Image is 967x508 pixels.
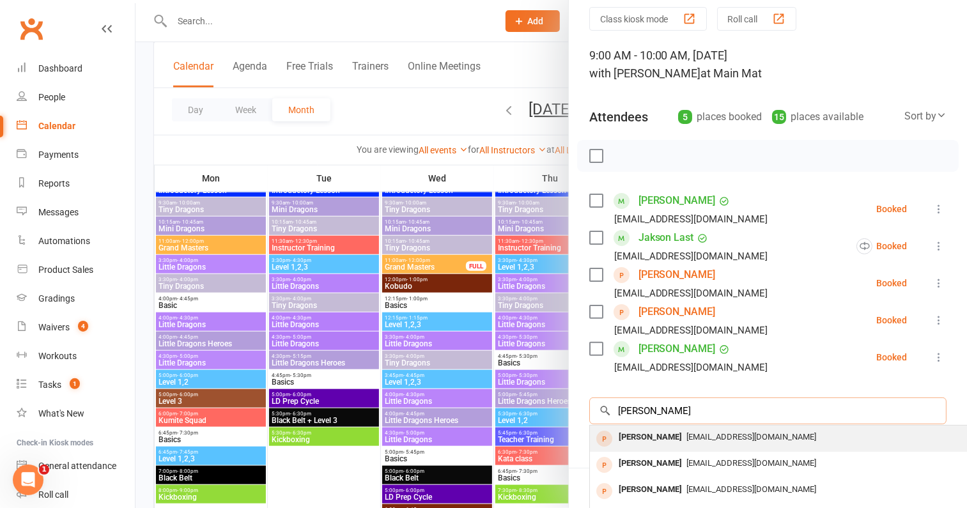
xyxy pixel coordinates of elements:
[638,227,694,248] a: Jakson Last
[856,238,907,254] div: Booked
[638,339,716,359] a: [PERSON_NAME]
[589,66,701,80] span: with [PERSON_NAME]
[38,351,77,361] div: Workouts
[38,293,75,304] div: Gradings
[614,454,687,473] div: [PERSON_NAME]
[13,465,43,495] iframe: Intercom live chat
[38,63,82,73] div: Dashboard
[38,178,70,189] div: Reports
[38,121,75,131] div: Calendar
[17,371,135,399] a: Tasks 1
[678,108,762,126] div: places booked
[614,428,687,447] div: [PERSON_NAME]
[38,207,79,217] div: Messages
[17,342,135,371] a: Workouts
[596,431,612,447] div: prospect
[15,13,47,45] a: Clubworx
[38,408,84,419] div: What's New
[70,378,80,389] span: 1
[38,265,93,275] div: Product Sales
[687,458,817,468] span: [EMAIL_ADDRESS][DOMAIN_NAME]
[876,316,907,325] div: Booked
[38,461,116,471] div: General attendance
[614,285,768,302] div: [EMAIL_ADDRESS][DOMAIN_NAME]
[614,248,768,265] div: [EMAIL_ADDRESS][DOMAIN_NAME]
[39,465,49,475] span: 1
[589,397,947,424] input: Search to add attendees
[596,483,612,499] div: prospect
[614,481,687,499] div: [PERSON_NAME]
[38,236,90,246] div: Automations
[717,7,796,31] button: Roll call
[38,489,68,500] div: Roll call
[614,359,768,376] div: [EMAIL_ADDRESS][DOMAIN_NAME]
[38,150,79,160] div: Payments
[638,265,716,285] a: [PERSON_NAME]
[17,141,135,169] a: Payments
[876,204,907,213] div: Booked
[38,92,65,102] div: People
[17,198,135,227] a: Messages
[17,169,135,198] a: Reports
[876,279,907,288] div: Booked
[678,110,692,124] div: 5
[38,380,61,390] div: Tasks
[589,47,947,82] div: 9:00 AM - 10:00 AM, [DATE]
[17,256,135,284] a: Product Sales
[638,302,716,322] a: [PERSON_NAME]
[687,484,817,494] span: [EMAIL_ADDRESS][DOMAIN_NAME]
[876,353,907,362] div: Booked
[614,211,768,227] div: [EMAIL_ADDRESS][DOMAIN_NAME]
[589,108,648,126] div: Attendees
[17,313,135,342] a: Waivers 4
[17,83,135,112] a: People
[614,322,768,339] div: [EMAIL_ADDRESS][DOMAIN_NAME]
[638,190,716,211] a: [PERSON_NAME]
[772,108,863,126] div: places available
[772,110,786,124] div: 15
[687,432,817,442] span: [EMAIL_ADDRESS][DOMAIN_NAME]
[596,457,612,473] div: prospect
[589,7,707,31] button: Class kiosk mode
[17,284,135,313] a: Gradings
[38,322,70,332] div: Waivers
[78,321,88,332] span: 4
[701,66,762,80] span: at Main Mat
[17,54,135,83] a: Dashboard
[17,452,135,481] a: General attendance kiosk mode
[17,399,135,428] a: What's New
[17,112,135,141] a: Calendar
[904,108,947,125] div: Sort by
[17,227,135,256] a: Automations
